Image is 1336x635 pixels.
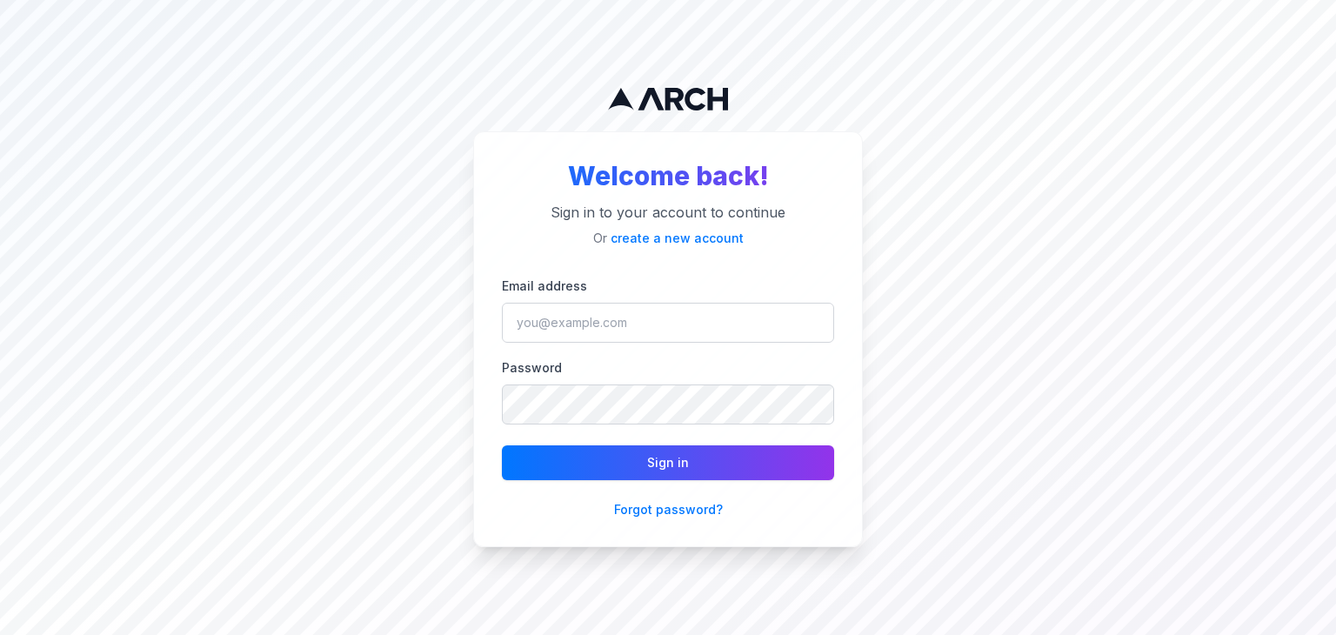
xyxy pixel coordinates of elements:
a: create a new account [611,231,744,245]
button: Sign in [502,445,834,480]
p: Or [502,230,834,247]
p: Sign in to your account to continue [502,202,834,223]
button: Forgot password? [614,501,723,518]
label: Email address [502,278,587,293]
input: you@example.com [502,303,834,343]
h2: Welcome back! [502,160,834,191]
label: Password [502,360,562,375]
